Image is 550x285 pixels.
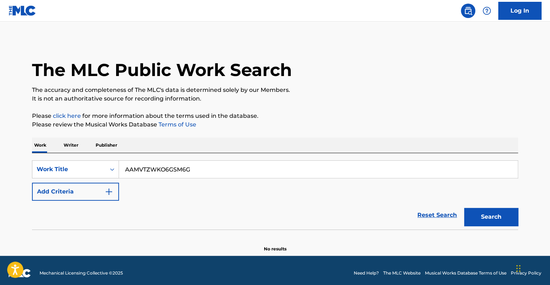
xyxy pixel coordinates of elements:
span: Mechanical Licensing Collective © 2025 [40,270,123,276]
h1: The MLC Public Work Search [32,59,292,81]
button: Add Criteria [32,183,119,201]
img: help [482,6,491,15]
a: Musical Works Database Terms of Use [425,270,507,276]
p: The accuracy and completeness of The MLC's data is determined solely by our Members. [32,86,518,94]
img: search [464,6,472,15]
a: Public Search [461,4,475,18]
p: Writer [61,138,81,153]
div: Help [480,4,494,18]
p: It is not an authoritative source for recording information. [32,94,518,103]
a: Terms of Use [157,121,196,128]
div: Work Title [37,165,101,174]
a: click here [53,112,81,119]
p: No results [264,237,287,252]
a: Reset Search [414,207,460,223]
a: Privacy Policy [511,270,541,276]
p: Please for more information about the terms used in the database. [32,112,518,120]
img: 9d2ae6d4665cec9f34b9.svg [105,187,113,196]
img: MLC Logo [9,5,36,16]
a: The MLC Website [383,270,421,276]
a: Log In [498,2,541,20]
button: Search [464,208,518,226]
p: Publisher [93,138,119,153]
p: Please review the Musical Works Database [32,120,518,129]
div: Drag [516,258,521,279]
a: Need Help? [354,270,379,276]
iframe: Chat Widget [514,250,550,285]
form: Search Form [32,160,518,230]
p: Work [32,138,49,153]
